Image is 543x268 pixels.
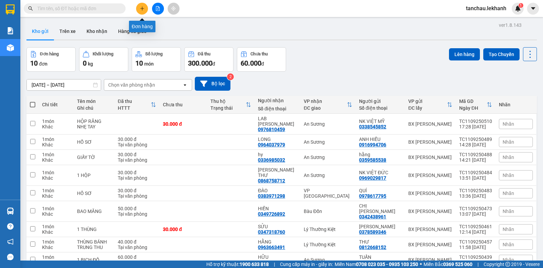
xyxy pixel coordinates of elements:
div: NK VIỆT ĐỨC [359,170,401,175]
div: SỬU [258,224,297,229]
sup: 1 [519,3,523,8]
div: LAB PHÚC HÂN [258,116,297,127]
div: ĐÀO [258,188,297,193]
div: 0349726892 [258,211,285,217]
div: 1 món [42,206,70,211]
div: Đơn hàng [40,52,59,56]
div: 0964037979 [258,142,285,147]
div: HỮU [258,254,297,260]
div: 30.000 đ [163,227,204,232]
div: 1 món [42,119,70,124]
div: 1 món [42,224,70,229]
div: Ghi chú [77,105,111,111]
div: Khác [42,193,70,199]
div: ĐC lấy [408,105,447,111]
div: 1 món [42,137,70,142]
div: ANH HIẾU [359,137,401,142]
div: hằng [359,152,401,157]
div: CHỊ LAN [359,203,401,214]
div: BAO MĂNG [77,209,111,214]
div: 50.000 đ [118,206,156,211]
div: BX [PERSON_NAME] [408,173,452,178]
input: Tìm tên, số ĐT hoặc mã đơn [37,5,117,12]
div: 13:36 [DATE] [459,193,492,199]
div: Chưa thu [163,102,204,107]
span: | [274,261,275,268]
div: 30.000 đ [118,152,156,157]
div: Tại văn phòng [118,175,156,181]
div: 30.000 đ [118,137,156,142]
span: món [144,61,154,67]
span: đ [261,61,264,67]
div: BX [PERSON_NAME] [408,209,452,214]
div: HIỀN [258,206,297,211]
div: BX [PERSON_NAME] [408,121,452,127]
div: Người gửi [359,99,401,104]
span: tanchau.lekhanh [461,4,512,13]
div: 0342438961 [359,214,386,219]
div: 14:28 [DATE] [459,142,492,147]
div: Lý Thường Kiệt [304,242,352,247]
div: 0868758712 [258,178,285,183]
div: Khác [42,211,70,217]
button: Khối lượng0kg [79,47,128,72]
div: Tại văn phòng [118,211,156,217]
span: file-add [155,6,160,11]
img: logo-vxr [6,4,15,15]
button: Trên xe [54,23,81,39]
span: Nhãn [503,242,514,247]
button: Hàng đã giao [113,23,152,39]
div: BX [PERSON_NAME] [408,227,452,232]
div: 13:07 [DATE] [459,211,492,217]
span: 1 [520,3,522,8]
div: Tại văn phòng [118,260,156,265]
span: caret-down [530,5,536,12]
span: Hỗ trợ kỹ thuật: [206,261,269,268]
div: HỒ SƠ [77,139,111,145]
button: Chưa thu60.000đ [237,47,286,72]
span: 60.000 [241,59,261,67]
div: 12:14 [DATE] [459,229,492,235]
div: 0383971298 [258,193,285,199]
div: 1 THÙNG [77,227,111,232]
div: BX [PERSON_NAME] [408,242,452,247]
div: Số điện thoại [258,106,297,111]
img: solution-icon [7,27,14,34]
span: copyright [505,262,510,267]
div: 17:28 [DATE] [459,124,492,129]
div: TC1109250457 [459,239,492,245]
div: BX [PERSON_NAME] [408,191,452,196]
span: Nhãn [503,173,514,178]
img: icon-new-feature [515,5,521,12]
div: 0812668152 [359,245,386,250]
div: 0963663491 [258,245,285,250]
div: ĐC giao [304,105,347,111]
button: Đã thu300.000đ [184,47,233,72]
div: 0378589346 [359,229,386,235]
div: Thu hộ [210,99,246,104]
div: TC1109250510 [459,119,492,124]
div: Nhãn [499,102,533,107]
div: 1 món [42,254,70,260]
span: Cung cấp máy in - giấy in: [280,261,333,268]
div: An Sương [304,121,352,127]
div: 0353258085 [258,260,285,265]
img: warehouse-icon [7,44,14,51]
div: HỒ SƠ [77,191,111,196]
th: Toggle SortBy [300,96,356,114]
span: search [28,6,33,11]
div: 1 món [42,152,70,157]
div: QUÍ [359,188,401,193]
div: 0988228779 [359,260,386,265]
span: Nhãn [503,191,514,196]
button: Số lượng10món [132,47,181,72]
div: Khác [42,124,70,129]
div: KEN [359,224,401,229]
strong: 0369 525 060 [443,262,472,267]
span: 300.000 [188,59,212,67]
span: notification [7,238,14,245]
div: 0976810459 [258,127,285,132]
svg: open [182,82,188,88]
button: Kho gửi [26,23,54,39]
div: hy [258,152,297,157]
